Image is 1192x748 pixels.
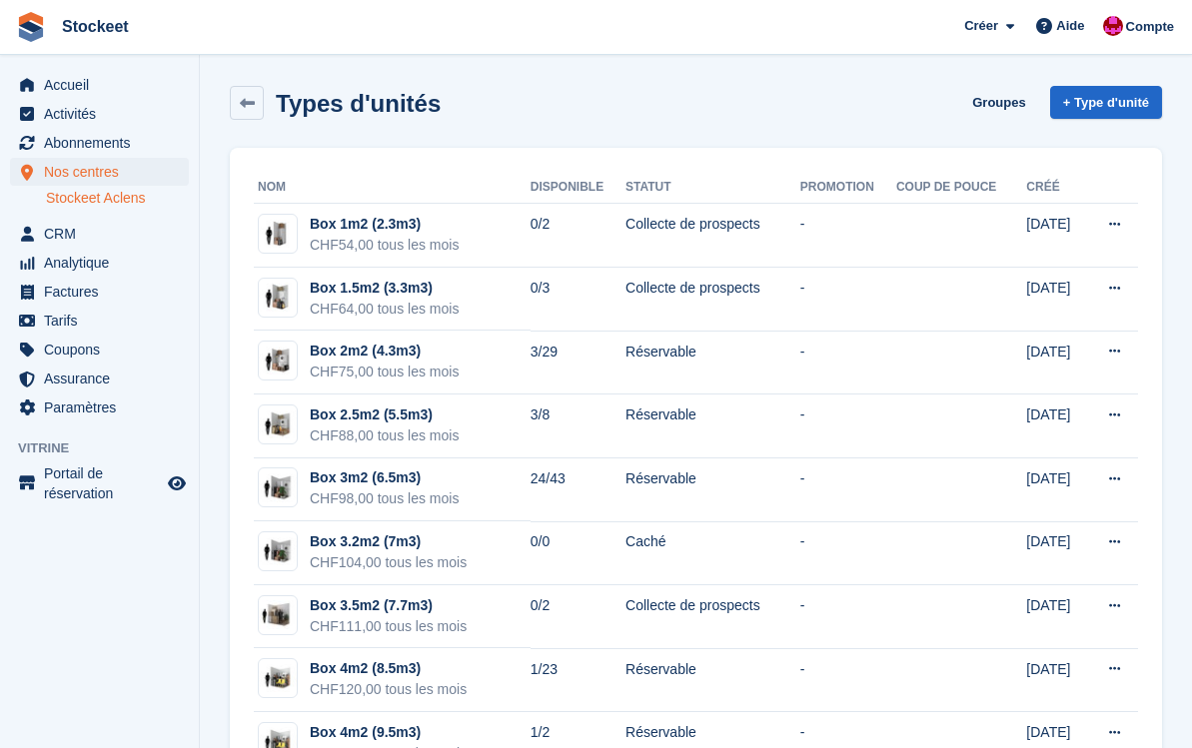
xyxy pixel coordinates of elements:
td: [DATE] [1026,585,1083,649]
div: Box 3.2m2 (7m3) [310,531,467,552]
td: 0/0 [531,521,625,585]
th: Créé [1026,172,1083,204]
td: 0/2 [531,585,625,649]
th: Nom [254,172,531,204]
td: 1/23 [531,648,625,712]
td: Collecte de prospects [625,585,800,649]
span: Portail de réservation [44,463,164,503]
td: Collecte de prospects [625,204,800,268]
th: Statut [625,172,800,204]
div: CHF111,00 tous les mois [310,616,467,637]
span: Compte [1126,17,1174,37]
span: Activités [44,100,164,128]
a: menu [10,129,189,157]
a: menu [10,463,189,503]
img: 25-sqft-unit%202023-11-07%2015_55_04.jpg [259,410,297,439]
div: Box 4m2 (9.5m3) [310,722,467,743]
div: Box 3m2 (6.5m3) [310,467,459,488]
div: Box 1m2 (2.3m3) [310,214,459,235]
div: Box 1.5m2 (3.3m3) [310,278,459,299]
td: - [800,521,896,585]
span: Vitrine [18,438,199,458]
td: 0/3 [531,268,625,332]
td: Réservable [625,331,800,394]
td: - [800,331,896,394]
td: 0/2 [531,204,625,268]
a: menu [10,158,189,186]
a: Groupes [964,86,1033,119]
span: Factures [44,278,164,306]
a: menu [10,365,189,392]
span: Analytique [44,249,164,277]
div: CHF64,00 tous les mois [310,299,459,320]
span: Aide [1056,16,1084,36]
div: Box 3.5m2 (7.7m3) [310,595,467,616]
img: Valentin BURDET [1103,16,1123,36]
a: Stockeet [54,10,137,43]
div: CHF104,00 tous les mois [310,552,467,573]
a: menu [10,100,189,128]
td: 24/43 [531,458,625,522]
td: [DATE] [1026,394,1083,458]
span: Coupons [44,336,164,364]
span: Nos centres [44,158,164,186]
div: Box 4m2 (8.5m3) [310,658,467,679]
a: menu [10,220,189,248]
span: Paramètres [44,393,164,421]
td: - [800,268,896,332]
td: Réservable [625,648,800,712]
td: [DATE] [1026,204,1083,268]
span: Assurance [44,365,164,392]
td: [DATE] [1026,648,1083,712]
img: 15-sqft-unit%202023-11-07%2015_54_59.jpg [259,283,297,312]
th: Promotion [800,172,896,204]
span: Accueil [44,71,164,99]
th: Disponible [531,172,625,204]
a: + Type d'unité [1050,86,1162,119]
td: - [800,648,896,712]
a: menu [10,249,189,277]
img: 35-sqft-unit%202023-11-07%2015_55_00.jpg [259,664,297,693]
td: Réservable [625,458,800,522]
td: 3/29 [531,331,625,394]
td: 3/8 [531,394,625,458]
a: Boutique d'aperçu [165,471,189,495]
span: Abonnements [44,129,164,157]
td: Collecte de prospects [625,268,800,332]
img: 32-sqft-unit%202023-11-07%2015_55_04.jpg [259,600,297,629]
td: [DATE] [1026,268,1083,332]
td: [DATE] [1026,331,1083,394]
a: menu [10,278,189,306]
a: menu [10,307,189,335]
td: - [800,458,896,522]
h2: Types d'unités [276,90,441,117]
div: CHF120,00 tous les mois [310,679,467,700]
img: 20-sqft-unit%202023-11-07%2015_54_33.jpg [259,347,297,375]
div: CHF54,00 tous les mois [310,235,459,256]
img: 30-sqft-unit%202023-11-07%2015_54_42.jpg [259,473,297,502]
td: - [800,585,896,649]
div: CHF88,00 tous les mois [310,425,459,446]
span: CRM [44,220,164,248]
td: [DATE] [1026,521,1083,585]
a: menu [10,336,189,364]
img: 10-sqft-unit%202023-11-07%2015_54_44.jpg [259,220,297,249]
div: CHF98,00 tous les mois [310,488,459,509]
td: - [800,394,896,458]
a: Stockeet Aclens [46,189,189,208]
a: menu [10,71,189,99]
td: Caché [625,521,800,585]
img: 30-sqft-unit%202023-11-07%2015_54_42.jpg [259,537,297,566]
td: [DATE] [1026,458,1083,522]
div: CHF75,00 tous les mois [310,362,459,382]
div: Box 2.5m2 (5.5m3) [310,404,459,425]
th: Coup de pouce [896,172,1026,204]
td: Réservable [625,394,800,458]
div: Box 2m2 (4.3m3) [310,341,459,362]
span: Créer [964,16,998,36]
td: - [800,204,896,268]
img: stora-icon-8386f47178a22dfd0bd8f6a31ec36ba5ce8667c1dd55bd0f319d3a0aa187defe.svg [16,12,46,42]
a: menu [10,393,189,421]
span: Tarifs [44,307,164,335]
